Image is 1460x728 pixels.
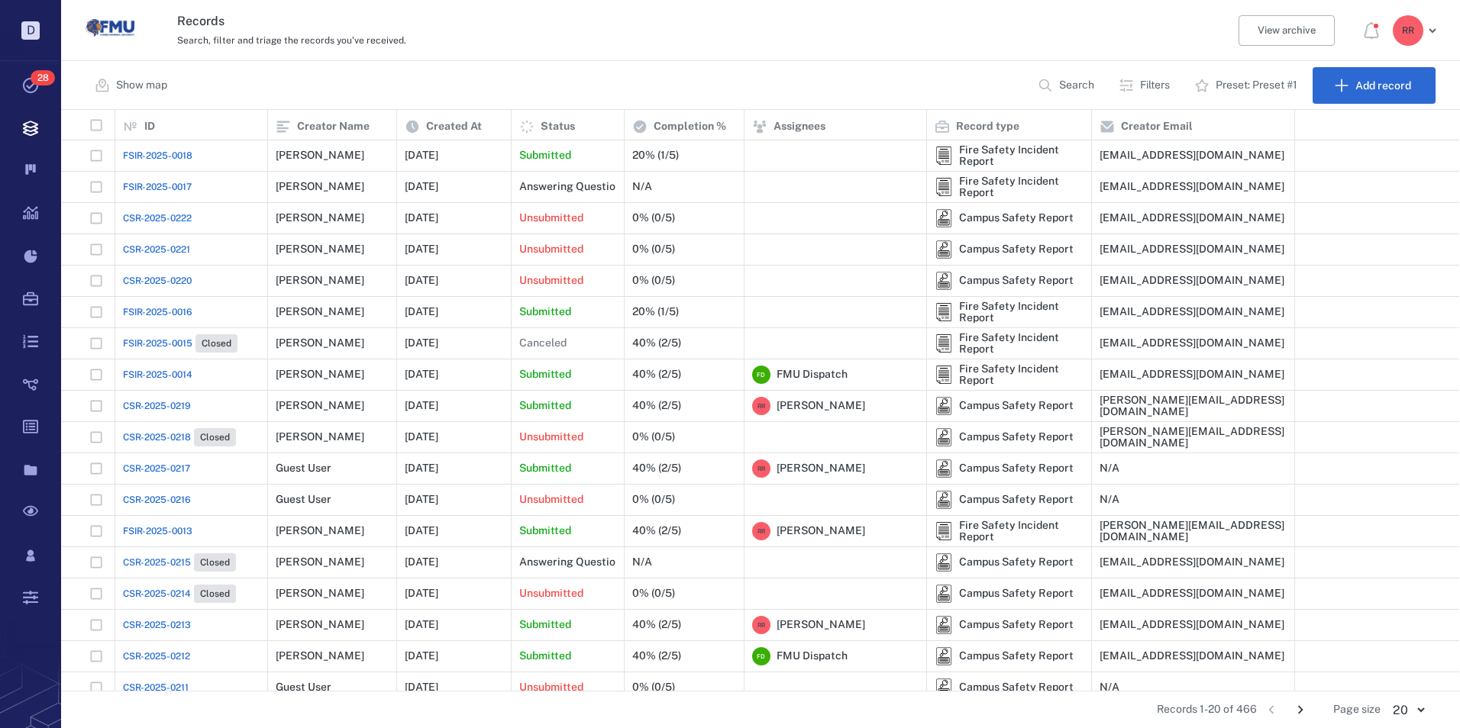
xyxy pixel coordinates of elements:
[123,243,190,256] span: CSR-2025-0221
[1393,15,1442,46] button: RR
[405,523,438,539] p: [DATE]
[935,397,953,415] div: Campus Safety Report
[935,491,953,509] img: icon Campus Safety Report
[774,119,825,134] p: Assignees
[519,430,583,445] p: Unsubmitted
[959,144,1084,168] div: Fire Safety Incident Report
[959,494,1074,505] div: Campus Safety Report
[123,493,191,507] span: CSR-2025-0216
[1100,306,1284,317] div: [EMAIL_ADDRESS][DOMAIN_NAME]
[276,369,364,380] div: [PERSON_NAME]
[1288,697,1313,722] button: Go to next page
[1100,243,1284,255] div: [EMAIL_ADDRESS][DOMAIN_NAME]
[197,431,233,444] span: Closed
[405,242,438,257] p: [DATE]
[86,67,179,104] button: Show map
[935,272,953,290] img: icon Campus Safety Report
[405,492,438,507] p: [DATE]
[935,522,953,540] div: Fire Safety Incident Report
[123,553,236,572] a: CSR-2025-0215Closed
[632,275,675,286] div: 0% (0/5)
[752,616,770,634] div: R R
[123,305,192,319] a: FSIR-2025-0016
[935,147,953,165] div: Fire Safety Incident Report
[123,585,236,603] a: CSR-2025-0214Closed
[405,367,438,382] p: [DATE]
[959,301,1084,324] div: Fire Safety Incident Report
[519,398,571,414] p: Submitted
[935,303,953,321] img: icon Fire Safety Incident Report
[123,681,189,694] a: CSR-2025-0211
[935,647,953,665] img: icon Campus Safety Report
[935,178,953,196] img: icon Fire Safety Incident Report
[519,617,571,633] p: Submitted
[1100,619,1284,630] div: [EMAIL_ADDRESS][DOMAIN_NAME]
[519,273,583,288] p: Unsubmitted
[935,397,953,415] img: icon Campus Safety Report
[519,148,571,163] p: Submitted
[405,649,438,664] p: [DATE]
[935,522,953,540] img: icon Fire Safety Incident Report
[632,494,675,505] div: 0% (0/5)
[935,334,953,353] img: icon Fire Safety Incident Report
[959,556,1074,568] div: Campus Safety Report
[632,556,652,568] div: N/A
[123,462,190,475] a: CSR-2025-0217
[935,428,953,446] img: icon Campus Safety Report
[632,400,681,411] div: 40% (2/5)
[86,4,134,53] img: Florida Memorial University logo
[276,431,364,443] div: [PERSON_NAME]
[177,35,406,46] span: Search, filter and triage the records you've received.
[959,275,1074,286] div: Campus Safety Report
[276,619,364,630] div: [PERSON_NAME]
[123,149,192,163] a: FSIR-2025-0018
[276,525,364,536] div: [PERSON_NAME]
[123,274,192,288] a: CSR-2025-0220
[1100,275,1284,286] div: [EMAIL_ADDRESS][DOMAIN_NAME]
[405,617,438,633] p: [DATE]
[1100,588,1284,599] div: [EMAIL_ADDRESS][DOMAIN_NAME]
[519,179,627,195] p: Answering Questions
[935,366,953,384] div: Fire Safety Incident Report
[935,585,953,603] img: icon Campus Safety Report
[777,617,865,633] span: [PERSON_NAME]
[405,211,438,226] p: [DATE]
[405,273,438,288] p: [DATE]
[935,334,953,353] div: Fire Safety Incident Report
[197,588,233,601] span: Closed
[1216,78,1297,93] p: Preset: Preset #1
[959,243,1074,255] div: Campus Safety Report
[1100,462,1119,474] div: N/A
[123,649,190,663] span: CSR-2025-0212
[632,306,679,317] div: 20% (1/5)
[426,119,482,134] p: Created At
[276,275,364,286] div: [PERSON_NAME]
[632,150,679,161] div: 20% (1/5)
[959,520,1084,543] div: Fire Safety Incident Report
[632,681,675,693] div: 0% (0/5)
[405,179,438,195] p: [DATE]
[935,459,953,478] img: icon Campus Safety Report
[1100,426,1287,449] div: [PERSON_NAME][EMAIL_ADDRESS][DOMAIN_NAME]
[752,459,770,478] div: R R
[144,119,155,134] p: ID
[297,119,370,134] p: Creator Name
[1121,119,1193,134] p: Creator Email
[276,556,364,568] div: [PERSON_NAME]
[632,243,675,255] div: 0% (0/5)
[519,555,627,570] p: Answering Questions
[935,240,953,259] div: Campus Safety Report
[959,363,1084,387] div: Fire Safety Incident Report
[519,649,571,664] p: Submitted
[935,147,953,165] img: icon Fire Safety Incident Report
[632,337,681,349] div: 40% (2/5)
[935,678,953,697] img: icon Campus Safety Report
[1100,494,1119,505] div: N/A
[935,553,953,572] div: Campus Safety Report
[123,180,192,194] a: FSIR-2025-0017
[541,119,575,134] p: Status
